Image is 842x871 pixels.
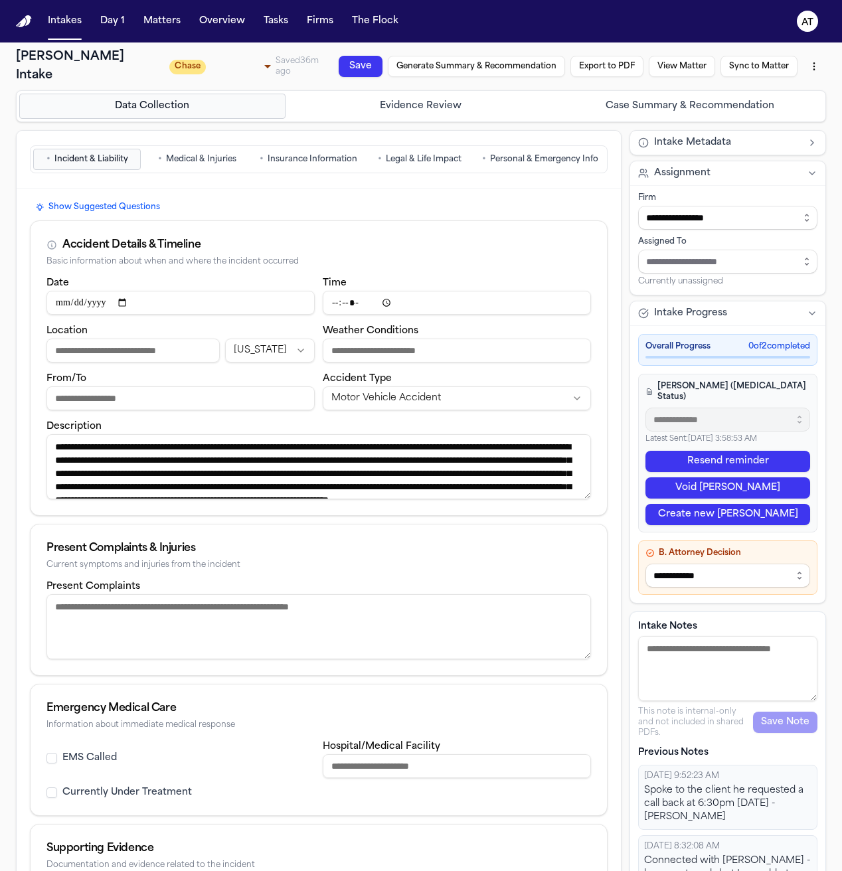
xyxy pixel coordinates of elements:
[62,237,201,253] div: Accident Details & Timeline
[62,752,117,765] label: EMS Called
[42,9,87,33] button: Intakes
[16,15,32,28] img: Finch Logo
[638,250,817,274] input: Assign to staff member
[46,339,220,362] input: Incident location
[95,9,130,33] button: Day 1
[323,754,591,778] input: Hospital or medical facility
[645,504,810,525] button: Create new [PERSON_NAME]
[323,326,418,336] label: Weather Conditions
[46,540,591,556] div: Present Complaints & Injuries
[169,60,206,74] span: Chase
[654,167,711,180] span: Assignment
[169,57,276,76] div: Update intake status
[46,257,591,267] div: Basic information about when and where the incident occurred
[46,326,88,336] label: Location
[644,784,811,824] div: Spoke to the client he requested a call back at 6:30pm [DATE] - [PERSON_NAME]
[166,154,236,165] span: Medical & Injuries
[748,341,810,352] span: 0 of 2 completed
[323,278,347,288] label: Time
[570,56,643,77] button: Export to PDF
[323,291,591,315] input: Incident time
[638,746,817,759] p: Previous Notes
[301,9,339,33] button: Firms
[654,307,727,320] span: Intake Progress
[33,149,141,170] button: Go to Incident & Liability
[638,636,817,701] textarea: Intake notes
[339,56,382,77] button: Save
[644,841,811,852] div: [DATE] 8:32:08 AM
[645,548,810,558] h4: B. Attorney Decision
[225,339,315,362] button: Incident state
[46,582,140,592] label: Present Complaints
[645,381,810,402] h4: [PERSON_NAME] ([MEDICAL_DATA] Status)
[638,206,817,230] input: Select firm
[46,291,315,315] input: Incident date
[258,9,294,33] button: Tasks
[323,374,392,384] label: Accident Type
[645,434,810,445] p: Latest Sent: [DATE] 3:58:53 AM
[46,594,591,659] textarea: Present complaints
[30,199,165,215] button: Show Suggested Questions
[46,153,50,166] span: •
[476,149,604,170] button: Go to Personal & Emergency Info
[388,56,565,77] button: Generate Summary & Recommendation
[490,154,598,165] span: Personal & Emergency Info
[19,94,823,119] nav: Intake steps
[801,18,813,27] text: AT
[46,720,591,730] div: Information about immediate medical response
[638,276,723,287] span: Currently unassigned
[46,840,591,856] div: Supporting Evidence
[254,149,363,170] button: Go to Insurance Information
[638,193,817,203] div: Firm
[194,9,250,33] button: Overview
[803,54,826,78] button: More actions
[630,301,825,325] button: Intake Progress
[556,94,823,119] button: Go to Case Summary & Recommendation step
[649,56,715,77] button: View Matter
[62,786,192,799] label: Currently Under Treatment
[16,15,32,28] a: Home
[46,386,315,410] input: From/To destination
[630,131,825,155] button: Intake Metadata
[54,154,128,165] span: Incident & Liability
[143,149,251,170] button: Go to Medical & Injuries
[323,742,440,752] label: Hospital/Medical Facility
[645,477,810,499] button: Void [PERSON_NAME]
[46,374,86,384] label: From/To
[638,620,817,633] label: Intake Notes
[19,94,286,119] button: Go to Data Collection step
[645,341,711,352] span: Overall Progress
[260,153,264,166] span: •
[46,434,591,499] textarea: Incident description
[654,136,731,149] span: Intake Metadata
[46,278,69,288] label: Date
[323,339,591,362] input: Weather conditions
[46,422,102,432] label: Description
[276,57,319,76] span: Saved 36m ago
[288,94,554,119] button: Go to Evidence Review step
[46,860,591,870] div: Documentation and evidence related to the incident
[644,771,811,781] div: [DATE] 9:52:23 AM
[386,154,462,165] span: Legal & Life Impact
[366,149,473,170] button: Go to Legal & Life Impact
[158,153,162,166] span: •
[482,153,486,166] span: •
[630,161,825,185] button: Assignment
[645,451,810,472] button: Resend reminder
[378,153,382,166] span: •
[46,560,591,570] div: Current symptoms and injuries from the incident
[347,9,404,33] button: The Flock
[720,56,798,77] button: Sync to Matter
[46,700,591,716] div: Emergency Medical Care
[268,154,357,165] span: Insurance Information
[16,48,161,85] h1: [PERSON_NAME] Intake
[638,236,817,247] div: Assigned To
[138,9,186,33] button: Matters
